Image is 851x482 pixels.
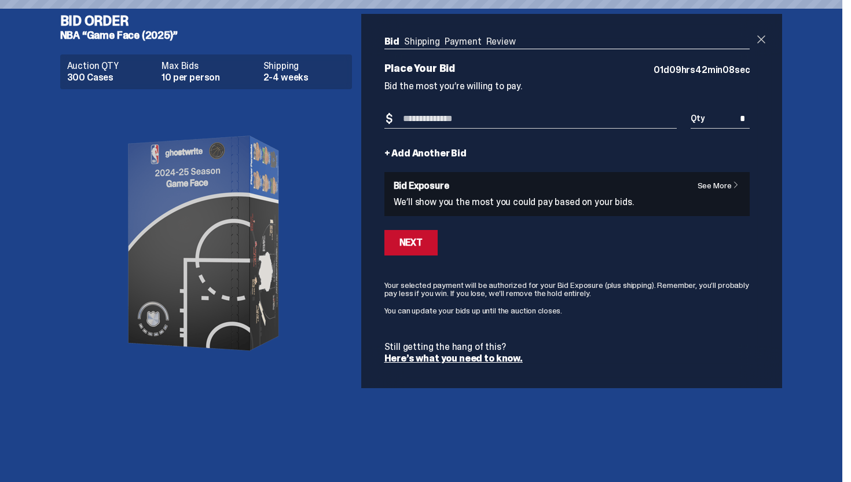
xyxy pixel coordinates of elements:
[384,82,750,91] p: Bid the most you’re willing to pay.
[263,73,345,82] dd: 2-4 weeks
[60,30,361,41] h5: NBA “Game Face (2025)”
[384,230,438,255] button: Next
[654,65,750,75] p: d hrs min sec
[399,238,423,247] div: Next
[67,61,155,71] dt: Auction QTY
[162,73,256,82] dd: 10 per person
[695,64,707,76] span: 42
[60,14,361,28] h4: Bid Order
[90,98,322,388] img: product image
[67,73,155,82] dd: 300 Cases
[654,64,663,76] span: 01
[394,181,741,191] h6: Bid Exposure
[384,149,467,158] a: + Add Another Bid
[394,198,741,207] p: We’ll show you the most you could pay based on your bids.
[384,306,750,315] p: You can update your bids up until the auction closes.
[384,63,654,74] p: Place Your Bid
[384,352,523,364] a: Here’s what you need to know.
[698,181,746,189] a: See More
[162,61,256,71] dt: Max Bids
[669,64,681,76] span: 09
[384,342,750,352] p: Still getting the hang of this?
[384,281,750,297] p: Your selected payment will be authorized for your Bid Exposure (plus shipping). Remember, you’ll ...
[386,113,393,125] span: $
[263,61,345,71] dt: Shipping
[691,114,705,122] span: Qty
[384,35,400,48] a: Bid
[722,64,735,76] span: 08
